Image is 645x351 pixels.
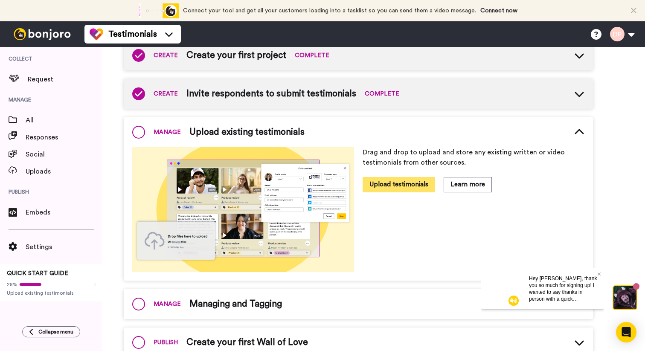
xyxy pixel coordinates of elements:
[10,28,74,40] img: bj-logo-header-white.svg
[7,270,68,276] span: QUICK START GUIDE
[480,8,517,14] a: Connect now
[48,7,116,95] span: Hey [PERSON_NAME], thank you so much for signing up! I wanted to say thanks in person with a quic...
[132,147,354,272] img: 4a9e73a18bff383a38bab373c66e12b8.png
[186,87,356,100] span: Invite respondents to submit testimonials
[154,338,178,347] span: PUBLISH
[183,8,476,14] span: Connect your tool and get all your customers loading into a tasklist so you can send them a video...
[7,281,17,288] span: 28%
[154,51,178,60] span: CREATE
[132,3,179,18] div: animation
[444,177,492,192] button: Learn more
[154,90,178,98] span: CREATE
[90,27,103,41] img: tm-color.svg
[7,290,96,296] span: Upload existing testimonials
[189,126,305,139] span: Upload existing testimonials
[154,128,181,136] span: MANAGE
[26,242,102,252] span: Settings
[186,336,308,349] span: Create your first Wall of Love
[28,74,102,84] span: Request
[363,147,584,168] p: Drag and drop to upload and store any existing written or video testimonials from other sources.
[365,90,399,98] span: COMPLETE
[154,300,181,308] span: MANAGE
[363,177,435,192] button: Upload testimonials
[26,115,102,125] span: All
[295,51,329,60] span: COMPLETE
[186,49,286,62] span: Create your first project
[616,322,636,342] div: Open Intercom Messenger
[38,328,73,335] span: Collapse menu
[189,298,282,310] span: Managing and Tagging
[27,27,38,38] img: mute-white.svg
[26,149,102,160] span: Social
[1,2,24,25] img: c638375f-eacb-431c-9714-bd8d08f708a7-1584310529.jpg
[26,207,102,218] span: Embeds
[26,166,102,177] span: Uploads
[22,326,80,337] button: Collapse menu
[108,28,157,40] span: Testimonials
[26,132,102,142] span: Responses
